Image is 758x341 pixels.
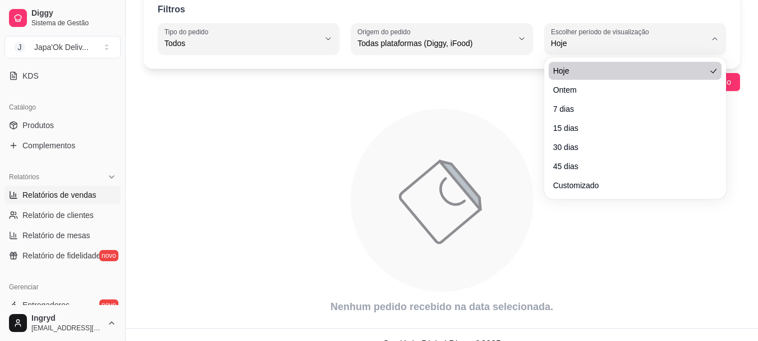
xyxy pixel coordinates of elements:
[22,250,100,261] span: Relatório de fidelidade
[357,38,512,49] span: Todas plataformas (Diggy, iFood)
[357,27,414,37] label: Origem do pedido
[553,142,706,153] span: 30 dias
[31,313,103,324] span: Ingryd
[164,27,212,37] label: Tipo do pedido
[553,84,706,96] span: Ontem
[164,38,319,49] span: Todos
[31,19,116,28] span: Sistema de Gestão
[553,103,706,115] span: 7 dias
[551,27,653,37] label: Escolher período de visualização
[4,98,121,116] div: Catálogo
[31,324,103,333] span: [EMAIL_ADDRESS][DOMAIN_NAME]
[34,42,89,53] div: Japa'Ok Deliv ...
[144,102,740,299] div: animation
[144,299,740,315] article: Nenhum pedido recebido na data selecionada.
[553,122,706,134] span: 15 dias
[22,299,70,311] span: Entregadores
[551,38,706,49] span: Hoje
[22,140,75,151] span: Complementos
[14,42,25,53] span: J
[4,278,121,296] div: Gerenciar
[22,189,97,201] span: Relatórios de vendas
[22,210,94,221] span: Relatório de clientes
[553,161,706,172] span: 45 dias
[22,70,39,81] span: KDS
[31,8,116,19] span: Diggy
[9,172,39,181] span: Relatórios
[22,120,54,131] span: Produtos
[553,180,706,191] span: Customizado
[553,65,706,76] span: Hoje
[4,36,121,58] button: Select a team
[22,230,90,241] span: Relatório de mesas
[158,3,185,16] p: Filtros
